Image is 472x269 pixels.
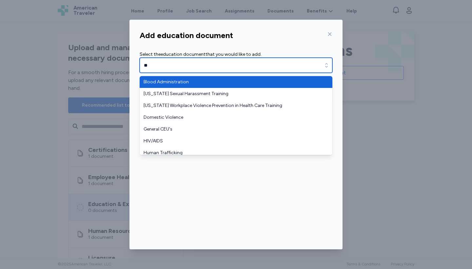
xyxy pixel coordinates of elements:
span: Blood Administration [144,79,321,85]
span: HIV/AIDS [144,138,321,144]
span: [US_STATE] Sexual Harassment Training [144,91,321,97]
span: General CEU's [144,126,321,133]
span: Human Trafficking [144,150,321,156]
span: [US_STATE] Workplace Violence Prevention in Health Care Training [144,102,321,109]
span: Domestic Violence [144,114,321,121]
